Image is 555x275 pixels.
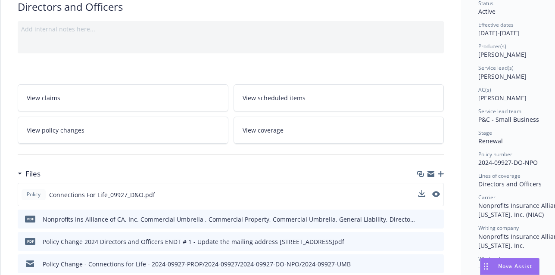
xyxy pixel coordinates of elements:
span: [PERSON_NAME] [478,72,527,80]
span: AC(s) [478,86,491,93]
div: Policy Change 2024 Directors and Officers ENDT # 1 - Update the mailing address [STREET_ADDRESS]pdf [43,237,344,246]
div: Files [18,168,41,179]
div: Add internal notes here... [21,25,440,34]
button: preview file [432,191,440,197]
span: Policy number [478,151,512,158]
span: View scheduled items [243,93,306,102]
a: View scheduled items [234,84,444,111]
a: View policy changes [18,117,228,144]
span: Wholesaler [478,255,505,263]
span: Effective dates [478,21,514,28]
span: Renewal [478,137,503,145]
button: preview file [433,215,440,224]
button: preview file [433,260,440,269]
span: Writing company [478,224,519,232]
span: [PERSON_NAME] [478,94,527,102]
span: Service lead(s) [478,64,514,71]
span: [PERSON_NAME] [478,50,527,59]
span: View policy changes [27,126,84,135]
button: download file [419,260,426,269]
button: download file [418,190,425,197]
span: pdf [25,238,35,244]
button: Nova Assist [480,258,539,275]
button: download file [419,237,426,246]
button: download file [418,190,425,199]
span: pdf [25,216,35,222]
a: View claims [18,84,228,111]
span: Lines of coverage [478,172,521,179]
button: preview file [433,237,440,246]
div: Drag to move [480,258,491,275]
span: Producer(s) [478,43,506,50]
span: View claims [27,93,60,102]
div: Policy Change - Connections for Life - 2024-09927-PROP/2024-09927/2024-09927-DO-NPO/2024-09927-UMB [43,260,351,269]
a: View coverage [234,117,444,144]
span: Policy [25,191,42,198]
span: Active [478,7,496,15]
div: Nonprofits Ins Alliance of CA, Inc. Commercial Umbrella , Commercial Property, Commercial Umbrell... [43,215,415,224]
button: download file [419,215,426,224]
h3: Files [25,168,41,179]
span: Stage [478,129,492,136]
span: P&C - Small Business [478,115,539,124]
span: Directors and Officers [478,180,542,188]
span: Connections For Life_09927_D&O.pdf [49,190,155,199]
span: Carrier [478,194,496,201]
span: View coverage [243,126,284,135]
span: - [478,263,480,271]
span: Nova Assist [498,263,532,270]
span: 2024-09927-DO-NPO [478,158,538,167]
span: Service lead team [478,108,521,115]
button: preview file [432,190,440,199]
